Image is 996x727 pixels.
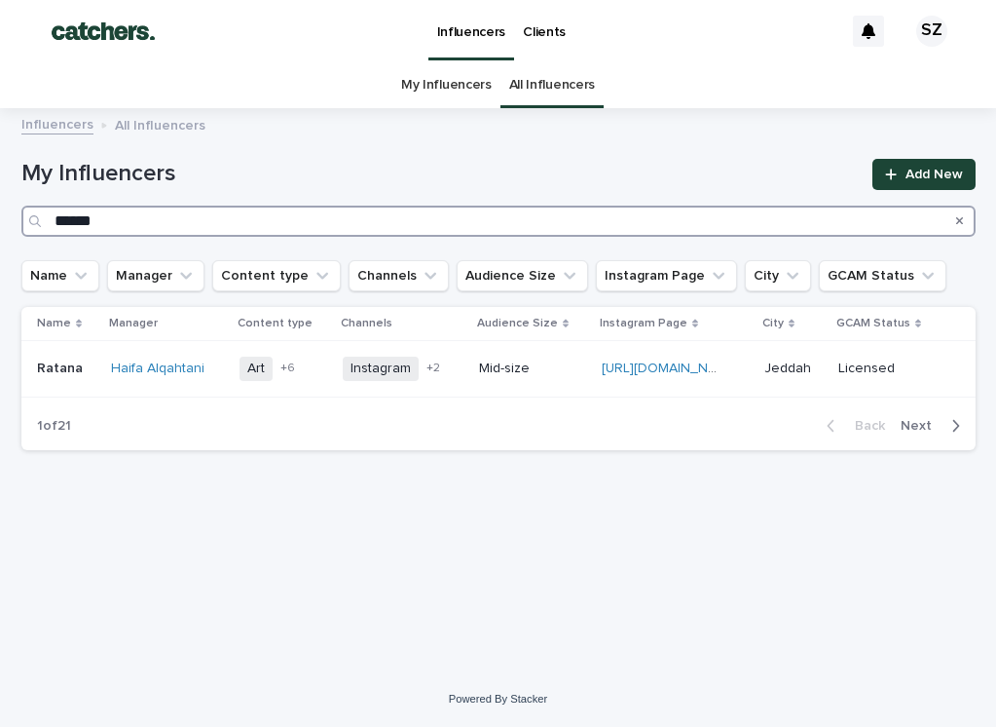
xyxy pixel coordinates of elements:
[449,693,547,705] a: Powered By Stacker
[426,363,440,374] span: + 2
[39,12,167,51] img: v2itfyCJQeeYoQfrvWhc
[745,260,811,291] button: City
[280,363,295,374] span: + 6
[109,313,158,334] p: Manager
[212,260,341,291] button: Content type
[37,313,71,334] p: Name
[21,206,976,237] input: Search
[905,168,963,181] span: Add New
[107,260,204,291] button: Manager
[401,62,492,108] a: My Influencers
[764,361,823,377] p: Jeddah
[115,113,205,134] p: All Influencers
[111,361,204,377] a: Haifa Alqahtani
[21,402,87,450] p: 1 of 21
[838,361,944,377] p: Licensed
[343,357,419,381] span: Instagram
[21,341,976,398] tr: RatanaRatana Haifa Alqahtani Art+6Instagram+2Mid-size[URL][DOMAIN_NAME]JeddahLicensed
[602,362,739,375] a: [URL][DOMAIN_NAME]
[21,112,93,134] a: Influencers
[21,260,99,291] button: Name
[600,313,687,334] p: Instagram Page
[819,260,946,291] button: GCAM Status
[341,313,392,334] p: Channels
[349,260,449,291] button: Channels
[21,160,862,188] h1: My Influencers
[479,361,586,377] p: Mid-size
[509,62,595,108] a: All Influencers
[477,313,558,334] p: Audience Size
[893,417,976,435] button: Next
[596,260,737,291] button: Instagram Page
[762,313,784,334] p: City
[240,357,273,381] span: Art
[916,16,947,47] div: SZ
[901,419,943,433] span: Next
[37,357,87,377] p: Ratana
[457,260,588,291] button: Audience Size
[836,313,910,334] p: GCAM Status
[811,417,893,435] button: Back
[238,313,313,334] p: Content type
[843,419,885,433] span: Back
[872,159,975,190] a: Add New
